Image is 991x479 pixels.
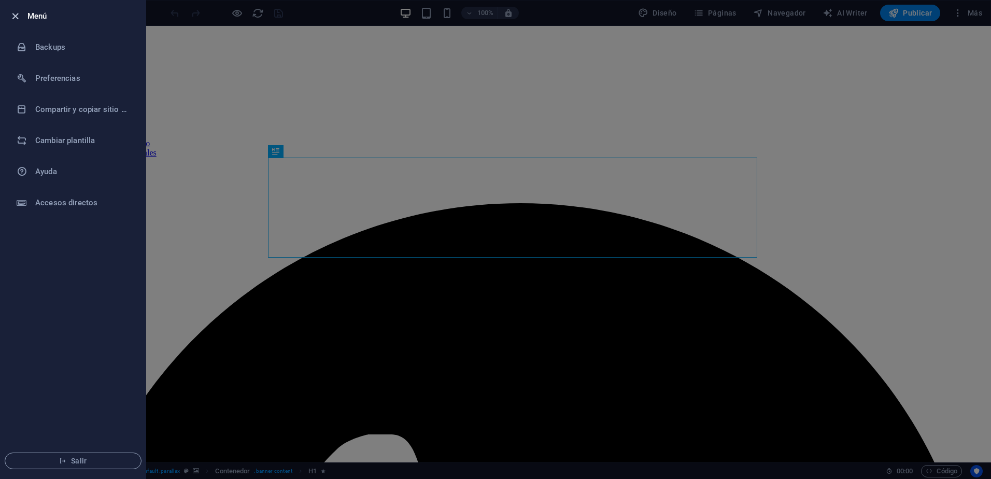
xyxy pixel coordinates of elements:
h6: Preferencias [35,72,131,84]
h6: Ayuda [35,165,131,178]
h6: Cambiar plantilla [35,134,131,147]
h6: Compartir y copiar sitio web [35,103,131,116]
h6: Menú [27,10,137,22]
h6: Backups [35,41,131,53]
a: Ayuda [1,156,146,187]
h6: Accesos directos [35,196,131,209]
span: Salir [13,457,133,465]
button: Salir [5,453,141,469]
